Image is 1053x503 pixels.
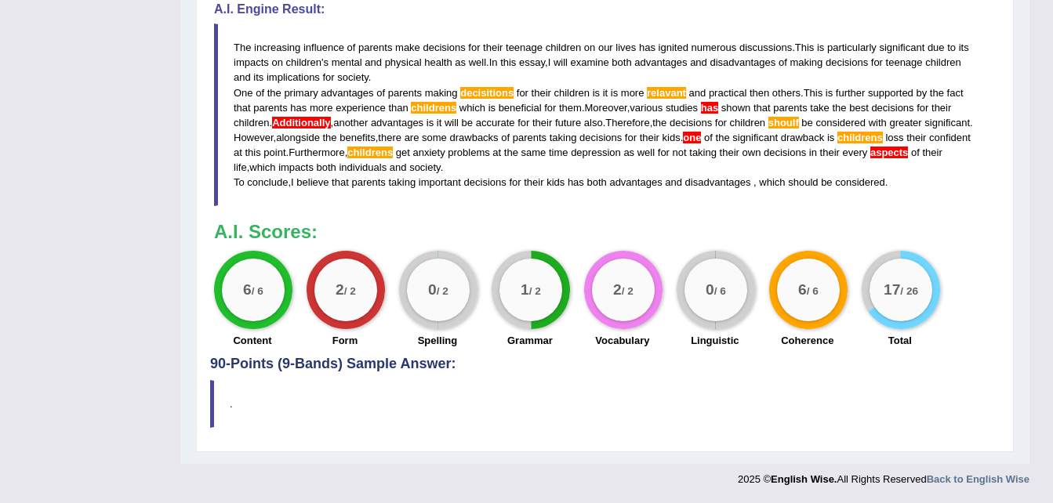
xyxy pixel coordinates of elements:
span: discussions [739,42,792,53]
span: depression [571,147,621,158]
span: children [730,117,766,128]
span: taking [388,176,416,188]
span: Therefore [605,117,649,128]
span: supported [868,87,913,99]
span: society [337,71,369,83]
big: 0 [706,280,714,298]
small: / 2 [529,285,541,297]
span: the [504,147,518,158]
span: conclude [247,176,288,188]
span: decisions [579,132,622,143]
span: at [234,147,242,158]
span: for [625,132,637,143]
span: kids [663,132,681,143]
span: parents [388,87,422,99]
span: making [425,87,458,99]
span: various [630,102,663,114]
span: One [234,87,253,99]
span: Add a space between sentences. (did you mean: Additionally) [272,117,330,128]
span: essay [519,56,545,68]
span: be [801,117,812,128]
span: individuals [339,161,387,173]
span: its [959,42,969,53]
span: than [388,102,408,114]
span: it [603,87,608,99]
span: considered [835,176,885,188]
h4: A.I. Engine Result: [214,2,996,16]
span: physical [385,56,422,68]
span: drawbacks [449,132,498,143]
span: should [788,176,818,188]
span: others [772,87,801,99]
span: problems [448,147,489,158]
span: as [455,56,466,68]
span: for [871,56,883,68]
span: there [378,132,401,143]
span: making [790,56,822,68]
span: impacts [278,161,314,173]
span: for [517,87,528,99]
b: A.I. Scores: [214,221,318,242]
small: / 26 [900,285,918,297]
span: parents [358,42,392,53]
span: for [544,102,556,114]
span: confident [929,132,971,143]
span: kids [546,176,565,188]
span: To [234,176,245,188]
span: benefits [340,132,376,143]
span: advantages [609,176,662,188]
span: by [916,87,927,99]
span: their [483,42,503,53]
span: on [271,56,282,68]
span: for [509,176,521,188]
span: significant [732,132,778,143]
span: to [947,42,956,53]
span: Possible spelling mistake found. (did you mean: children's) [347,147,393,158]
span: implications [267,71,320,83]
span: is [817,42,824,53]
span: more [621,87,645,99]
span: the [322,132,336,143]
span: I [291,176,294,188]
span: significant [879,42,924,53]
span: children [925,56,961,68]
span: of [501,132,510,143]
span: decisions [764,147,806,158]
span: shown [721,102,751,114]
div: 2025 © All Rights Reserved [738,464,1029,487]
span: further [836,87,866,99]
strong: English Wise. [771,473,837,485]
span: fact [947,87,964,99]
span: numerous [692,42,737,53]
small: / 6 [714,285,726,297]
span: increasing [254,42,300,53]
big: 2 [336,280,344,298]
span: their [931,102,951,114]
span: is [488,102,496,114]
span: children [286,56,322,68]
span: on [584,42,595,53]
span: are [405,132,419,143]
span: well [637,147,655,158]
span: of [256,87,264,99]
span: is [611,87,618,99]
span: that [332,176,349,188]
span: Possible spelling mistake found. (did you mean: decisions) [460,87,514,99]
span: for [917,102,928,114]
span: the [652,117,666,128]
span: considered [815,117,866,128]
span: has [290,102,307,114]
label: Content [233,333,271,348]
span: its [253,71,263,83]
span: s [324,56,329,68]
span: well [469,56,486,68]
span: advantages [634,56,687,68]
span: time [549,147,568,158]
label: Vocabulary [595,333,649,348]
span: parents [773,102,807,114]
span: taking [550,132,577,143]
label: Form [332,333,358,348]
span: decisions [423,42,465,53]
span: be [462,117,473,128]
span: best [849,102,869,114]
